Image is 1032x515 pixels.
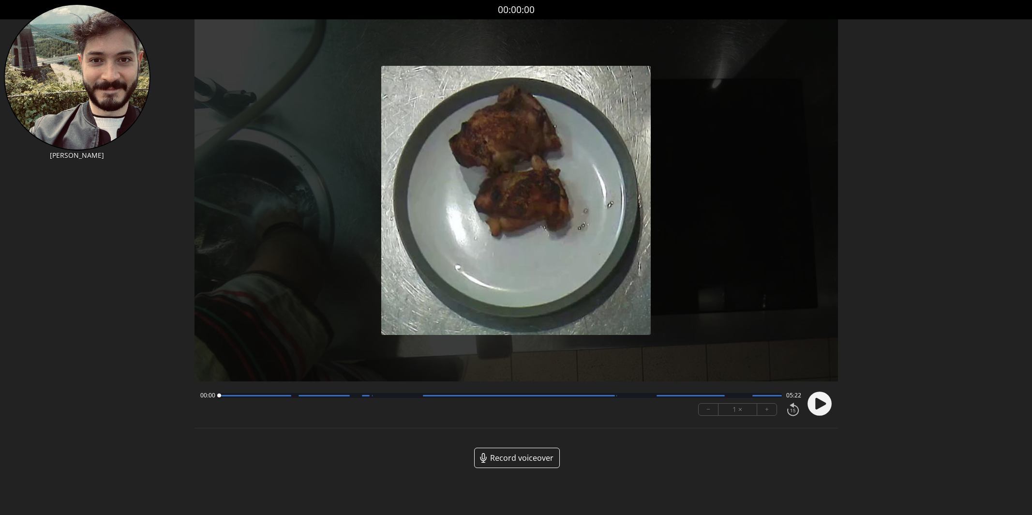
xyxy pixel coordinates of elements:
div: 1 × [718,404,757,415]
button: − [699,404,718,415]
img: Poster Image [381,66,650,335]
a: Record voiceover [474,448,560,468]
span: 05:22 [786,392,801,399]
span: 00:00 [200,392,215,399]
span: Record voiceover [490,452,553,464]
a: 00:00:00 [498,3,535,17]
img: GC [4,4,150,151]
p: [PERSON_NAME] [4,151,150,160]
button: + [757,404,777,415]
